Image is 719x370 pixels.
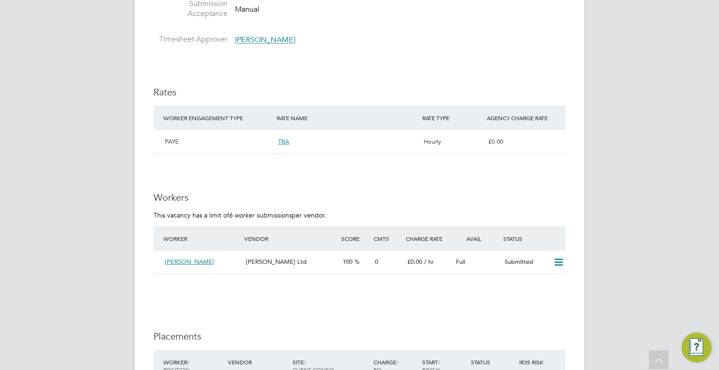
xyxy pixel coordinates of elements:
h3: Placements [154,330,565,342]
div: Status [501,230,565,247]
span: [PERSON_NAME] Ltd [246,258,307,266]
div: Charge Rate [404,230,452,247]
div: Worker [161,230,242,247]
div: Avail [452,230,501,247]
label: Timesheet Approver [154,35,227,44]
div: £0.00 [484,134,565,150]
span: 100 [343,258,352,266]
span: / hr [424,258,434,266]
p: This vacancy has a limit of per vendor. [154,211,565,219]
h3: Rates [154,86,565,98]
div: Cmts [371,230,404,247]
div: PAYE [161,134,274,150]
div: Submitted [501,254,550,270]
span: Manual [235,5,259,14]
span: 0 [375,258,378,266]
div: Vendor [242,230,339,247]
div: WORKER ENGAGEMENT TYPE [161,109,274,126]
div: RATE NAME [274,109,420,126]
div: Hourly [420,134,484,150]
span: Full [456,258,465,266]
div: Score [339,230,371,247]
span: [PERSON_NAME] [165,258,214,266]
span: TBA [278,138,289,145]
em: 6 worker submissions [229,211,292,219]
div: RATE TYPE [420,109,484,126]
div: AGENCY CHARGE RATE [484,109,565,126]
button: Engage Resource Center [682,333,712,363]
span: [PERSON_NAME] [235,36,295,45]
h3: Workers [154,191,565,203]
span: £0.00 [407,258,422,266]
